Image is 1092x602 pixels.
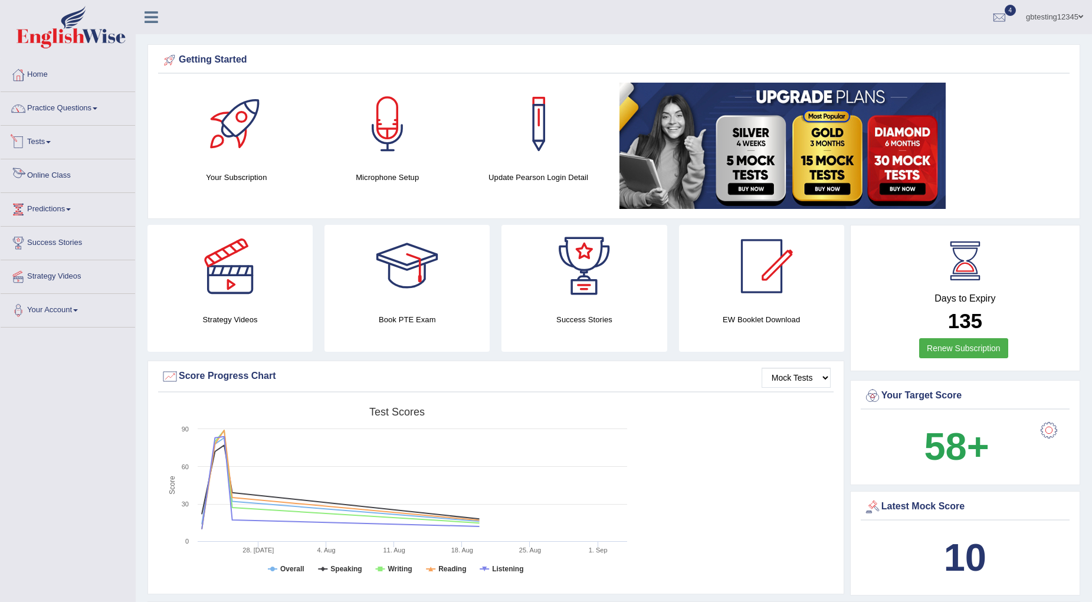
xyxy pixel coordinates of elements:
tspan: 4. Aug [317,547,335,554]
a: Strategy Videos [1,260,135,290]
b: 135 [948,309,982,332]
div: Your Target Score [864,387,1067,405]
div: Score Progress Chart [161,368,831,385]
tspan: Listening [492,565,523,573]
h4: Days to Expiry [864,293,1067,304]
tspan: 11. Aug [383,547,405,554]
div: Latest Mock Score [864,498,1067,516]
text: 60 [182,463,189,470]
tspan: 18. Aug [451,547,473,554]
span: 4 [1005,5,1016,16]
a: Your Account [1,294,135,323]
tspan: Overall [280,565,304,573]
div: Getting Started [161,51,1067,69]
h4: Your Subscription [167,171,306,184]
text: 30 [182,500,189,508]
h4: Microphone Setup [318,171,457,184]
h4: Success Stories [501,313,667,326]
tspan: Test scores [369,406,425,418]
h4: Update Pearson Login Detail [469,171,608,184]
tspan: 1. Sep [589,547,608,554]
a: Renew Subscription [919,338,1008,358]
a: Practice Questions [1,92,135,122]
text: 0 [185,538,189,545]
a: Predictions [1,193,135,223]
tspan: Writing [388,565,412,573]
img: small5.jpg [619,83,946,209]
text: 90 [182,426,189,433]
b: 58+ [924,425,989,468]
tspan: Speaking [330,565,362,573]
a: Online Class [1,159,135,189]
a: Success Stories [1,227,135,256]
tspan: Score [168,476,176,495]
tspan: 25. Aug [519,547,541,554]
h4: EW Booklet Download [679,313,844,326]
h4: Strategy Videos [147,313,313,326]
tspan: Reading [438,565,466,573]
a: Tests [1,126,135,155]
tspan: 28. [DATE] [242,547,274,554]
b: 10 [944,536,986,579]
a: Home [1,58,135,88]
h4: Book PTE Exam [324,313,490,326]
